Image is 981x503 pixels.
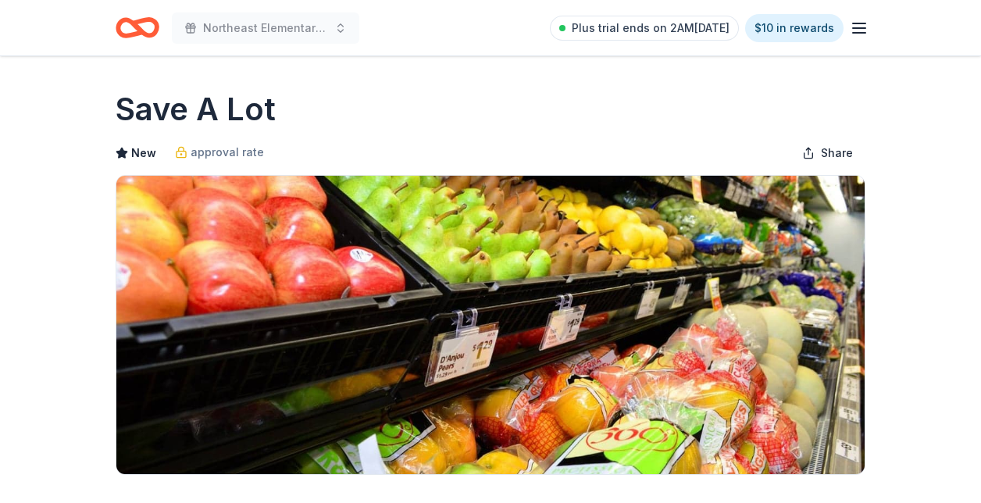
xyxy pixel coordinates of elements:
[550,16,739,41] a: Plus trial ends on 2AM[DATE]
[821,144,853,162] span: Share
[203,19,328,37] span: Northeast Elementary School Fall Festival
[116,87,276,131] h1: Save A Lot
[191,143,264,162] span: approval rate
[116,176,865,474] img: Image for Save A Lot
[790,137,865,169] button: Share
[175,143,264,162] a: approval rate
[172,12,359,44] button: Northeast Elementary School Fall Festival
[572,19,730,37] span: Plus trial ends on 2AM[DATE]
[131,144,156,162] span: New
[745,14,844,42] a: $10 in rewards
[116,9,159,46] a: Home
